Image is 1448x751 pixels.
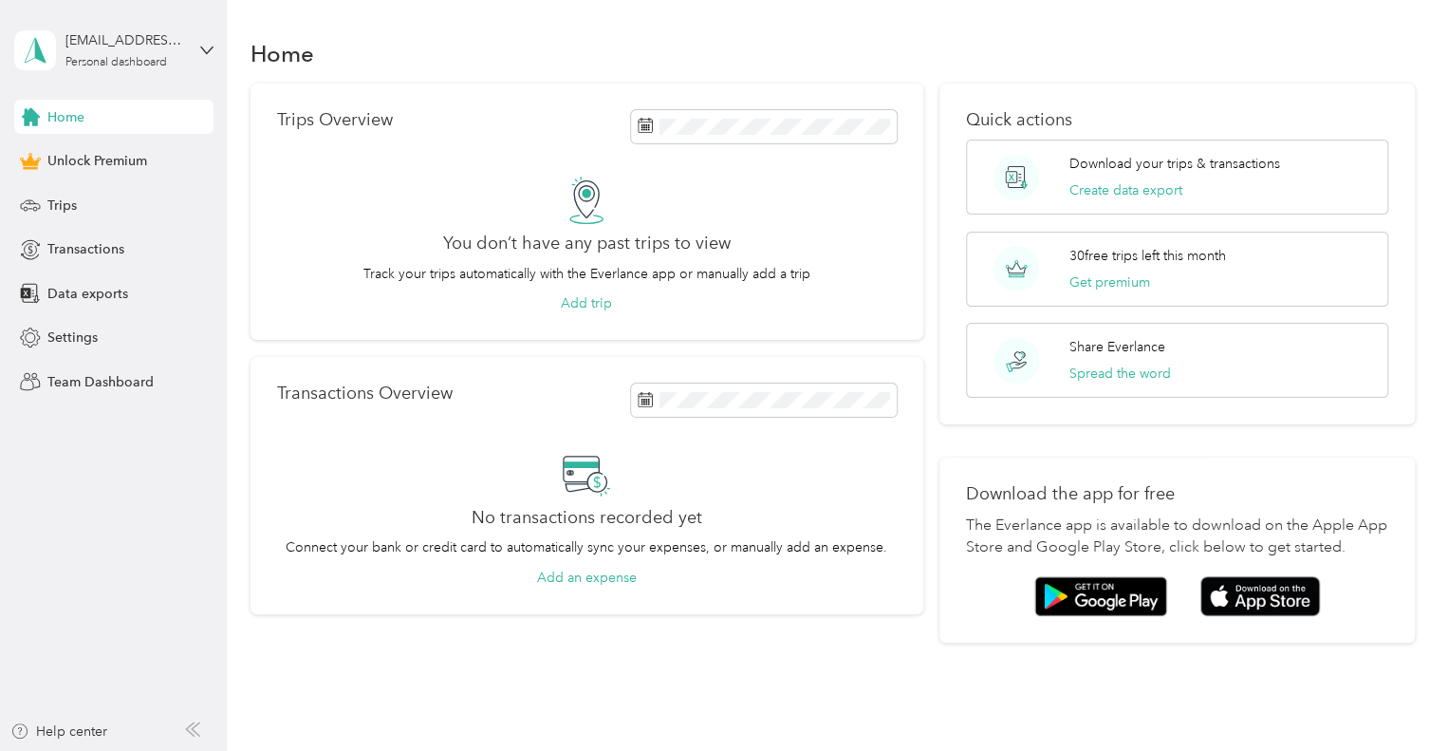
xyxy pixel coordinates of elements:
span: Transactions [47,239,124,259]
img: App store [1200,576,1320,617]
div: Personal dashboard [65,57,167,68]
span: Unlock Premium [47,151,147,171]
span: Trips [47,196,77,216]
span: Data exports [47,284,128,304]
p: The Everlance app is available to download on the Apple App Store and Google Play Store, click be... [966,515,1388,560]
h2: You don’t have any past trips to view [443,234,731,253]
p: Track your trips automatically with the Everlance app or manually add a trip [363,264,810,284]
button: Create data export [1069,180,1182,200]
button: Get premium [1069,272,1150,292]
p: Download the app for free [966,484,1388,504]
p: Connect your bank or credit card to automatically sync your expenses, or manually add an expense. [286,537,887,557]
p: Transactions Overview [277,384,453,404]
button: Help center [10,722,107,742]
img: Google play [1034,576,1167,616]
span: Settings [47,328,98,347]
p: Share Everlance [1069,337,1165,357]
p: Quick actions [966,110,1388,130]
iframe: Everlance-gr Chat Button Frame [1342,645,1448,751]
div: [EMAIL_ADDRESS][DOMAIN_NAME] [65,30,184,50]
p: Trips Overview [277,110,393,130]
h2: No transactions recorded yet [472,508,702,528]
p: 30 free trips left this month [1069,246,1226,266]
h1: Home [251,44,314,64]
span: Team Dashboard [47,372,154,392]
button: Add trip [561,293,612,313]
button: Spread the word [1069,364,1171,384]
button: Add an expense [537,568,637,588]
span: Home [47,107,84,127]
p: Download your trips & transactions [1069,154,1280,174]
